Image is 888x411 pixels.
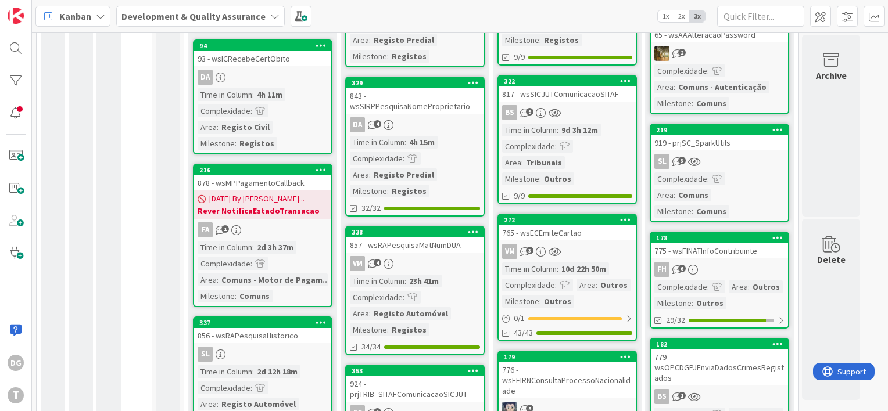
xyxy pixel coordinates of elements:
[502,105,517,120] div: BS
[217,398,219,410] span: :
[654,189,674,201] div: Area
[221,225,229,233] span: 1
[193,39,332,154] a: 9493 - wsICRecebeCertObitoDATime in Column:4h 11mComplexidade:Area:Registo CivilMilestone:Registos
[198,273,217,286] div: Area
[350,117,365,132] div: DA
[497,214,637,341] a: 272765 - wsECEmiteCartaoVMTime in Column:10d 22h 50mComplexidade:Area:OutrosMilestone:Outros0/143/43
[254,241,296,254] div: 2d 3h 37m
[198,257,250,270] div: Complexidade
[194,175,331,190] div: 878 - wsMPPagamentoCallback
[194,318,331,328] div: 337
[345,226,485,355] a: 338857 - wsRAPesquisaMatNumDUAVMTime in Column:23h 41mComplexidade:Area:Registo AutomóvelMileston...
[654,205,692,218] div: Milestone
[674,81,675,93] span: :
[654,46,669,61] img: JC
[504,216,636,224] div: 272
[693,297,726,309] div: Outros
[8,8,24,24] img: Visit kanbanzone.com
[514,51,525,63] span: 9/9
[199,166,331,174] div: 216
[499,244,636,259] div: VM
[252,241,254,254] span: :
[350,291,403,304] div: Complexidade
[194,51,331,66] div: 93 - wsICRecebeCertObito
[369,307,371,320] span: :
[502,262,557,275] div: Time in Column
[596,279,597,291] span: :
[654,64,707,77] div: Complexidade
[526,108,533,116] span: 9
[194,165,331,190] div: 216878 - wsMPPagamentoCallback
[656,234,788,242] div: 178
[346,366,484,376] div: 353
[523,156,565,169] div: Tribunais
[389,323,429,336] div: Registos
[558,124,601,136] div: 9d 3h 12m
[369,168,371,181] span: :
[557,262,558,275] span: :
[371,168,437,181] div: Registo Predial
[674,189,675,201] span: :
[406,136,438,149] div: 4h 15m
[502,156,521,169] div: Area
[346,237,484,253] div: 857 - wsRAPesquisaMatNumDUA
[199,42,331,50] div: 94
[198,137,235,150] div: Milestone
[350,185,387,197] div: Milestone
[526,247,533,254] span: 3
[198,222,213,237] div: FA
[198,88,252,101] div: Time in Column
[748,280,750,293] span: :
[651,262,788,277] div: FH
[194,41,331,66] div: 9493 - wsICRecebeCertObito
[651,135,788,150] div: 919 - prjSC_SparkUtils
[219,398,299,410] div: Registo Automóvel
[346,256,484,271] div: VM
[675,189,711,201] div: Comuns
[651,125,788,135] div: 219
[817,253,846,266] div: Delete
[346,366,484,402] div: 353924 - prjTRIB_SITAFComunicacaoSICJUT
[654,262,669,277] div: FH
[346,78,484,114] div: 329843 - wsSIRPPesquisaNomeProprietario
[198,290,235,302] div: Milestone
[692,97,693,110] span: :
[499,76,636,102] div: 322817 - wsSICJUTComunicacaoSITAF
[678,157,686,164] span: 3
[558,262,609,275] div: 10d 22h 50m
[502,124,557,136] div: Time in Column
[675,81,769,93] div: Comuns - Autenticação
[499,105,636,120] div: BS
[651,46,788,61] div: JC
[346,88,484,114] div: 843 - wsSIRPPesquisaNomeProprietario
[674,10,689,22] span: 2x
[350,275,404,287] div: Time in Column
[387,323,389,336] span: :
[502,279,555,291] div: Complexidade
[198,365,252,378] div: Time in Column
[678,265,686,272] span: 6
[499,225,636,240] div: 765 - wsECEmiteCartao
[237,137,277,150] div: Registos
[406,275,442,287] div: 23h 41m
[654,280,707,293] div: Complexidade
[541,172,574,185] div: Outros
[514,190,525,202] span: 9/9
[361,202,381,214] span: 32/32
[499,362,636,398] div: 776 - wsEEIRNConsultaProcessoNacionalidade
[497,75,637,204] a: 322817 - wsSICJUTComunicacaoSITAFBSTime in Column:9d 3h 12mComplexidade:Area:TribunaisMilestone:O...
[235,137,237,150] span: :
[651,154,788,169] div: SL
[499,311,636,326] div: 0/1
[219,273,332,286] div: Comuns - Motor de Pagam...
[654,172,707,185] div: Complexidade
[59,9,91,23] span: Kanban
[254,365,300,378] div: 2d 12h 18m
[24,2,53,16] span: Support
[650,16,789,114] a: 65 - wsAAAlteracaoPasswordJCComplexidade:Area:Comuns - AutenticaçãoMilestone:Comuns
[250,257,252,270] span: :
[678,392,686,399] span: 1
[504,353,636,361] div: 179
[654,154,669,169] div: SL
[198,70,213,85] div: DA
